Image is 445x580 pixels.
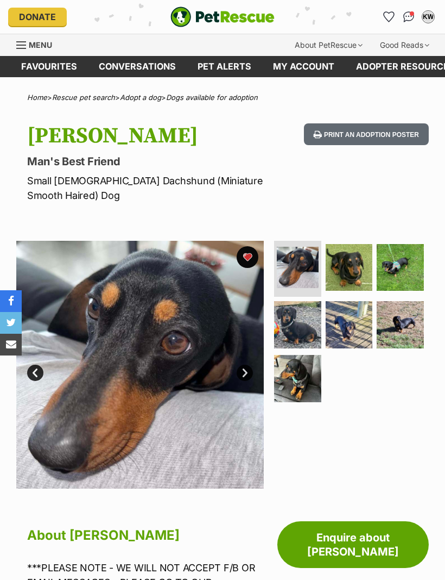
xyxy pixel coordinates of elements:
[88,56,187,77] a: conversations
[120,93,161,102] a: Adopt a dog
[326,301,373,348] img: Photo of Frankie
[27,154,275,169] p: Man's Best Friend
[287,34,370,56] div: About PetRescue
[237,365,253,381] a: Next
[380,8,398,26] a: Favourites
[377,301,424,348] img: Photo of Frankie
[262,56,345,77] a: My account
[419,8,437,26] button: My account
[27,93,47,102] a: Home
[27,123,275,148] h1: [PERSON_NAME]
[52,93,115,102] a: Rescue pet search
[16,241,264,489] img: Photo of Frankie
[16,34,60,54] a: Menu
[170,7,275,27] a: PetRescue
[27,173,275,203] p: Small [DEMOGRAPHIC_DATA] Dachshund (Miniature Smooth Haired) Dog
[27,365,43,381] a: Prev
[423,11,434,22] div: KW
[377,244,424,291] img: Photo of Frankie
[29,40,52,49] span: Menu
[27,523,264,547] h2: About [PERSON_NAME]
[166,93,258,102] a: Dogs available for adoption
[237,246,258,268] button: favourite
[326,244,373,291] img: Photo of Frankie
[170,7,275,27] img: logo-e224e6f780fb5917bec1dbf3a21bbac754714ae5b6737aabdf751b685950b380.svg
[304,123,429,146] button: Print an adoption poster
[10,56,88,77] a: Favourites
[403,11,415,22] img: chat-41dd97257d64d25036548639549fe6c8038ab92f7586957e7f3b1b290dea8141.svg
[380,8,437,26] ul: Account quick links
[187,56,262,77] a: Pet alerts
[274,355,321,402] img: Photo of Frankie
[372,34,437,56] div: Good Reads
[274,301,321,348] img: Photo of Frankie
[277,521,429,568] a: Enquire about [PERSON_NAME]
[8,8,67,26] a: Donate
[400,8,417,26] a: Conversations
[277,247,319,289] img: Photo of Frankie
